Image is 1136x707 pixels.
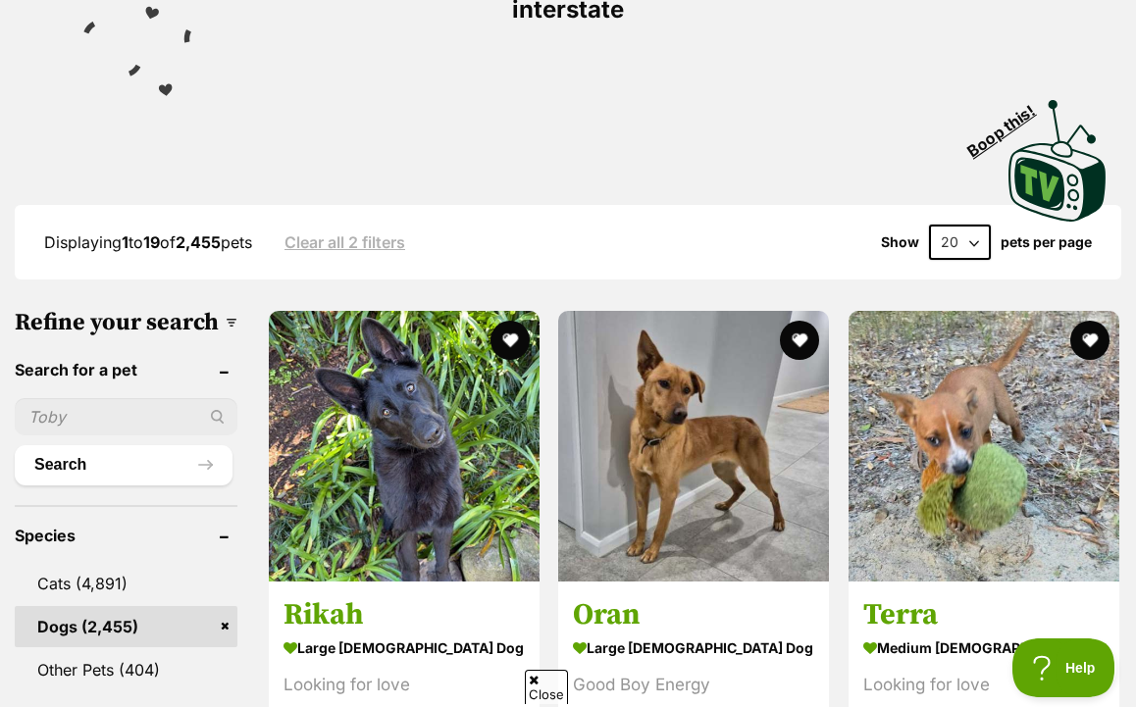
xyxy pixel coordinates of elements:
button: favourite [1070,321,1110,360]
button: favourite [781,321,820,360]
h3: Rikah [284,596,525,633]
img: PetRescue TV logo [1008,100,1107,222]
a: Boop this! [1008,82,1107,226]
span: Show [881,234,919,250]
h3: Refine your search [15,309,237,336]
h3: Terra [863,596,1105,633]
button: favourite [491,321,530,360]
span: Close [525,670,568,704]
a: Clear all 2 filters [284,233,405,251]
img: Rikah - German Shepherd Dog [269,311,540,581]
strong: large [DEMOGRAPHIC_DATA] Dog [284,633,525,662]
a: Other Pets (404) [15,649,237,690]
header: Species [15,527,237,544]
a: Dogs (2,455) [15,606,237,647]
a: Cats (4,891) [15,563,237,604]
strong: 1 [122,232,129,252]
strong: medium [DEMOGRAPHIC_DATA] Dog [863,633,1105,662]
div: Good Boy Energy [573,672,814,698]
span: Boop this! [964,89,1055,160]
img: Oran - Golden Retriever x Australian Kelpie Dog [558,311,829,581]
h3: Oran [573,596,814,633]
strong: 19 [143,232,160,252]
img: Terra - Australian Cattle Dog [849,311,1119,581]
div: Looking for love [863,672,1105,698]
iframe: Help Scout Beacon - Open [1012,638,1116,697]
span: Displaying to of pets [44,232,252,252]
div: Looking for love [284,672,525,698]
label: pets per page [1001,234,1092,250]
button: Search [15,445,232,484]
strong: 2,455 [176,232,221,252]
header: Search for a pet [15,361,237,379]
strong: large [DEMOGRAPHIC_DATA] Dog [573,633,814,662]
input: Toby [15,398,237,435]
